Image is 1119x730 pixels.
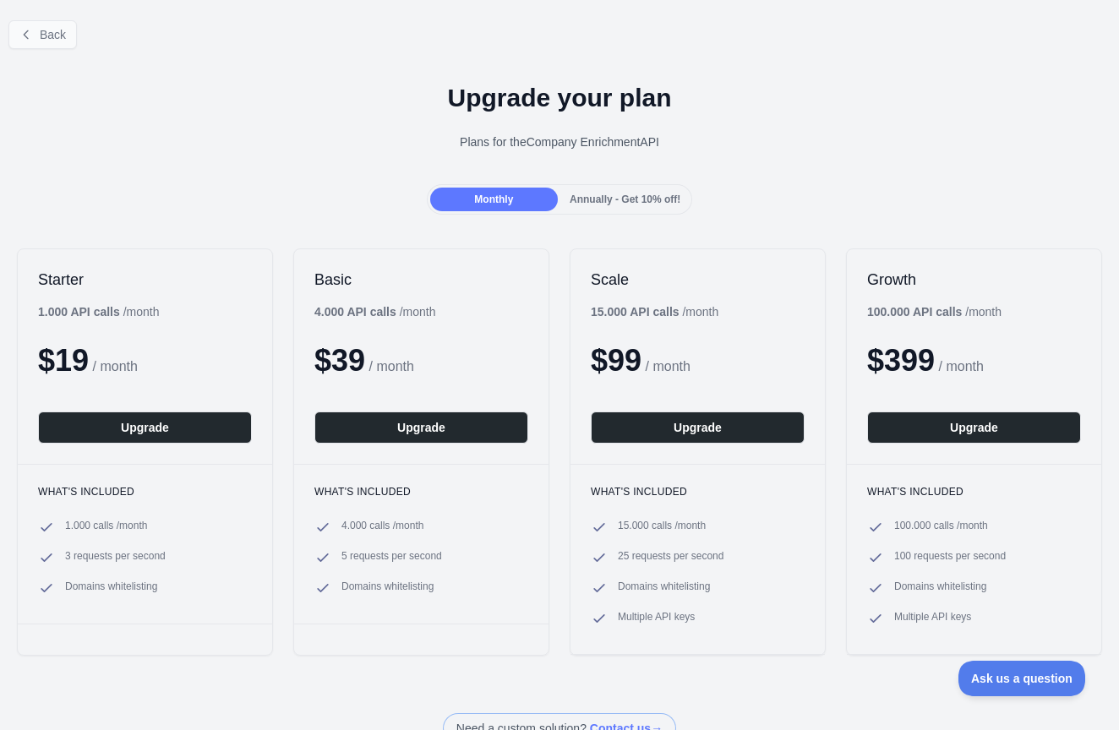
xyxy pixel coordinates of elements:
div: / month [591,303,718,320]
h2: Basic [314,270,528,290]
b: 15.000 API calls [591,305,680,319]
iframe: Toggle Customer Support [958,661,1085,696]
div: / month [867,303,1002,320]
h2: Growth [867,270,1081,290]
b: 100.000 API calls [867,305,962,319]
span: $ 399 [867,343,935,378]
h2: Scale [591,270,805,290]
b: 4.000 API calls [314,305,396,319]
div: / month [314,303,435,320]
span: $ 99 [591,343,641,378]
